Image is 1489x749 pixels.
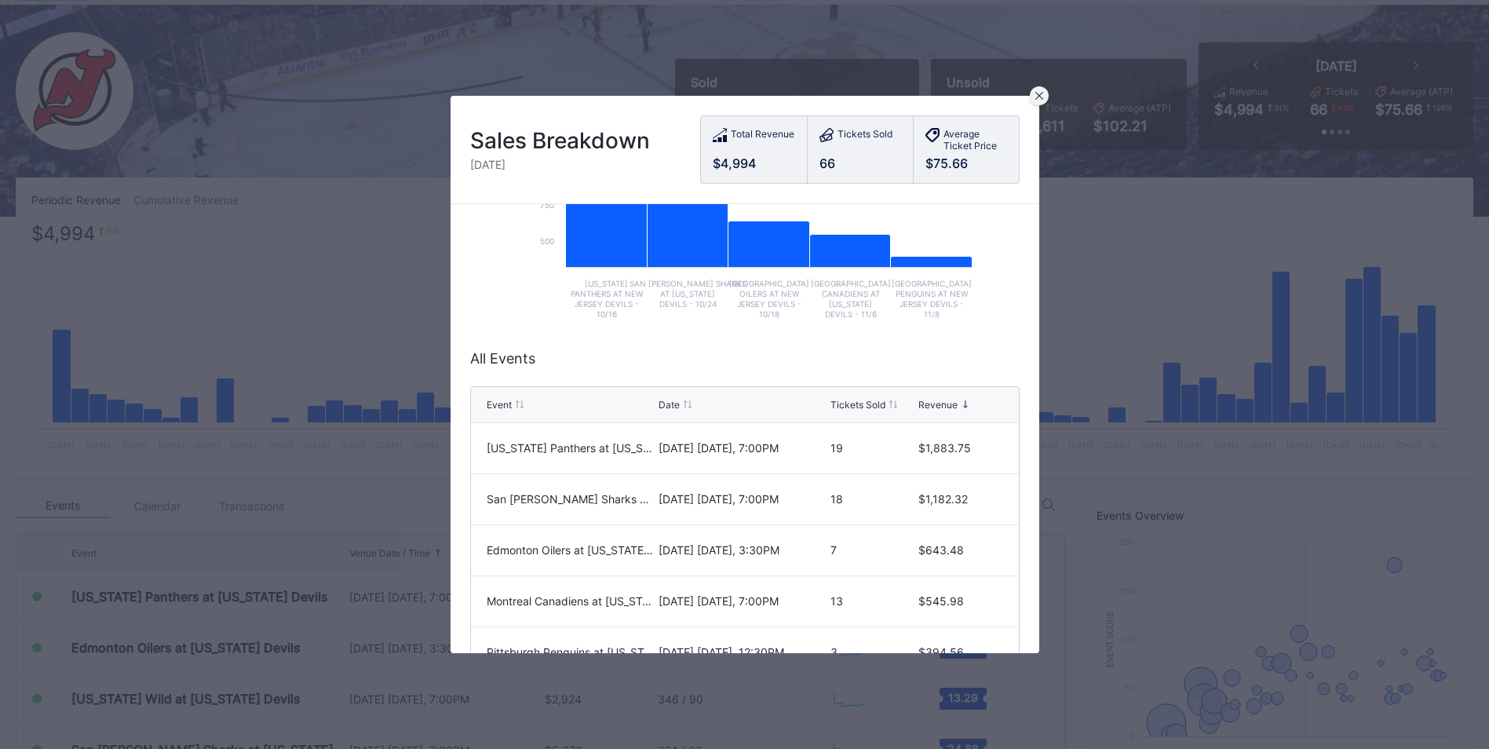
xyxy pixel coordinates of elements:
text: [GEOGRAPHIC_DATA] Canadiens at [US_STATE] Devils - 11/6 [810,279,890,319]
div: Average Ticket Price [943,128,1007,152]
text: San [PERSON_NAME] Sharks at [US_STATE] Devils - 10/24 [629,279,746,309]
div: [DATE] [DATE], 7:00PM [659,492,827,506]
div: Revenue [918,399,958,411]
div: Sales Breakdown [470,127,650,154]
div: 18 [830,492,914,506]
text: [US_STATE] Panthers at New Jersey Devils - 10/16 [570,279,643,319]
div: [DATE] [DATE], 7:00PM [659,594,827,608]
div: $643.48 [918,543,1002,557]
text: 500 [540,236,554,246]
div: Tickets Sold [830,399,885,411]
div: $75.66 [925,155,1007,171]
div: 7 [830,543,914,557]
div: 3 [830,645,914,659]
div: [DATE] [DATE], 3:30PM [659,543,827,557]
div: Total Revenue [731,128,794,144]
text: [GEOGRAPHIC_DATA] Oilers at New Jersey Devils - 10/18 [729,279,809,319]
div: $1,883.75 [918,441,1002,455]
div: $394.56 [918,645,1002,659]
div: Event [487,399,512,411]
div: Montreal Canadiens at [US_STATE] Devils [487,594,655,608]
div: [US_STATE] Panthers at [US_STATE] Devils [487,441,655,455]
div: 66 [819,155,901,171]
div: San [PERSON_NAME] Sharks at [US_STATE] Devils [487,492,655,506]
div: $4,994 [713,155,795,171]
div: $545.98 [918,594,1002,608]
div: All Events [470,350,1020,367]
div: Tickets Sold [838,128,892,144]
text: [GEOGRAPHIC_DATA] Penguins at New Jersey Devils - 11/8 [892,279,972,319]
div: Edmonton Oilers at [US_STATE] Devils [487,543,655,557]
div: Pittsburgh Penguins at [US_STATE] Devils [487,645,655,659]
div: Date [659,399,680,411]
div: [DATE] [470,158,650,171]
div: 13 [830,594,914,608]
div: [DATE] [DATE], 7:00PM [659,441,827,455]
div: [DATE] [DATE], 12:30PM [659,645,827,659]
div: 19 [830,441,914,455]
text: 750 [540,200,554,210]
div: $1,182.32 [918,492,1002,506]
